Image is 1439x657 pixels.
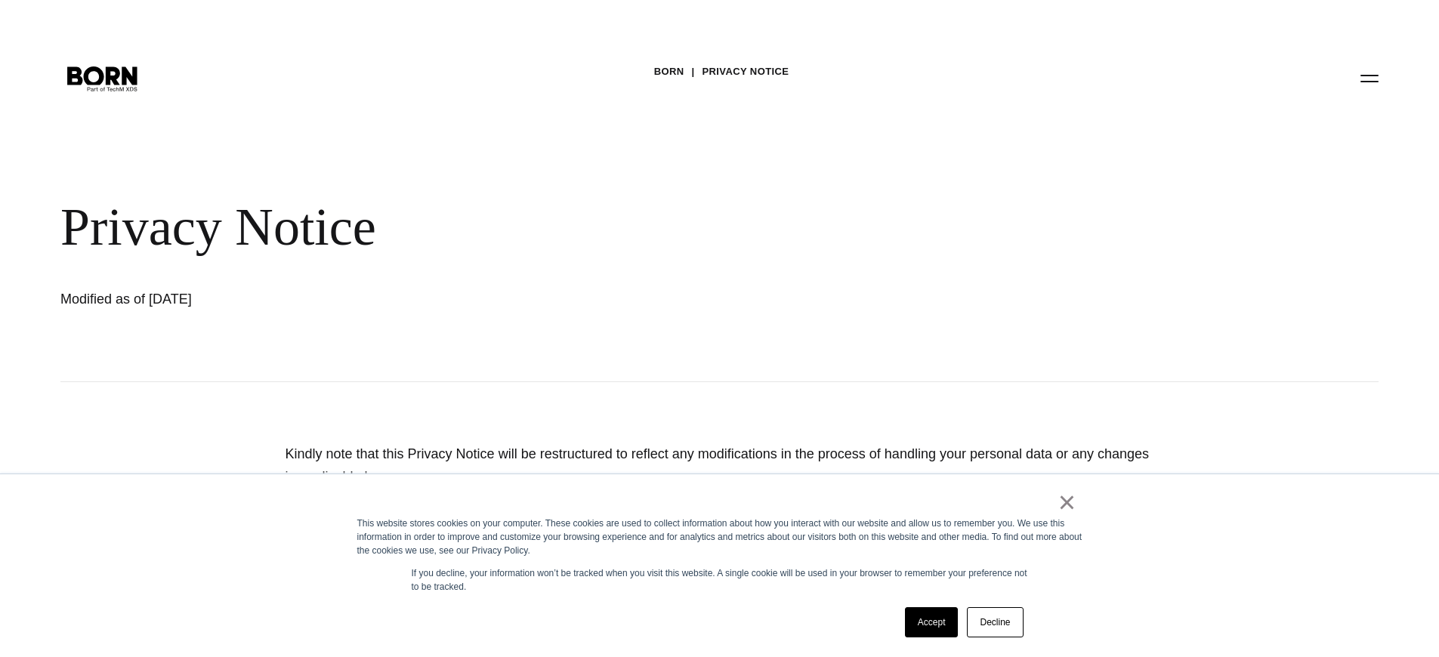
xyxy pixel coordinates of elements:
a: Privacy Notice [703,60,789,83]
div: Privacy Notice [60,196,922,258]
a: Accept [905,607,959,637]
a: × [1058,495,1076,509]
p: Kindly note that this Privacy Notice will be restructured to reflect any modifications in the pro... [286,443,1154,488]
h1: Modified as of [DATE] [60,288,514,310]
a: BORN [654,60,684,83]
div: This website stores cookies on your computer. These cookies are used to collect information about... [357,517,1082,557]
p: If you decline, your information won’t be tracked when you visit this website. A single cookie wi... [412,566,1028,594]
a: Decline [967,607,1023,637]
button: Open [1351,62,1388,94]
